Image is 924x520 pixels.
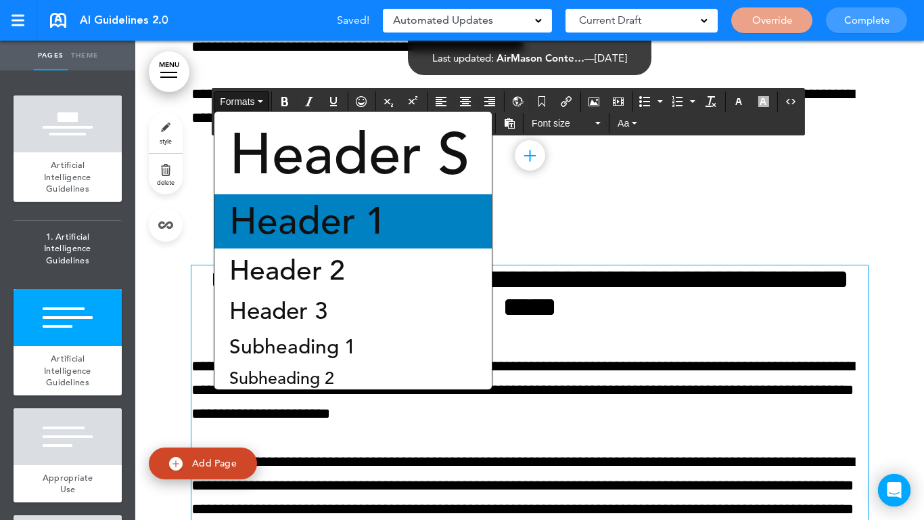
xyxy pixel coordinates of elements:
a: Theme [68,41,101,70]
a: style [149,112,183,153]
div: Italic [298,91,321,112]
span: AirMason Conte… [496,51,584,64]
div: Bullet list [634,91,666,112]
div: Align right [478,91,501,112]
div: Open Intercom Messenger [878,474,910,506]
div: Anchor [530,91,553,112]
div: Airmason image [582,91,605,112]
div: Insert/edit media [607,91,630,112]
span: Subheading 2 [228,368,336,389]
a: Artificial Intelligence Guidelines [14,152,122,202]
span: Saved! [337,15,369,26]
span: style [160,137,172,145]
span: AI Guidelines 2.0 [80,13,168,28]
a: Artificial Intelligence Guidelines [14,346,122,395]
span: delete [157,178,175,186]
span: Subheading 1 [228,334,357,359]
span: Artificial Intelligence Guidelines [44,159,91,194]
a: Pages [34,41,68,70]
span: Header 2 [228,253,346,288]
span: Font size [532,116,593,130]
span: Appropriate Use [43,472,93,496]
span: Aa [618,118,629,129]
div: Numbered list [667,91,698,112]
div: — [432,53,627,63]
a: delete [149,154,183,194]
div: Source code [779,91,802,112]
img: add.svg [169,457,183,471]
span: Last updated: [432,51,494,64]
a: MENU [149,51,189,92]
a: Appropriate Use [14,465,122,502]
div: Superscript [402,91,425,112]
a: Override [731,7,812,33]
div: Paste as text [498,113,521,133]
span: 1. Artificial Intelligence Guidelines [14,221,122,277]
div: Bold [273,91,296,112]
div: Insert/Edit global anchor link [506,91,529,112]
div: Clear formatting [699,91,722,112]
div: Align left [430,91,453,112]
span: Current Draft [579,11,641,30]
span: Header 3 [228,297,329,326]
span: Add Page [192,457,237,469]
span: Header S [228,119,471,190]
span: Artificial Intelligence Guidelines [44,353,91,388]
div: Insert/edit airmason link [555,91,578,112]
a: Complete [826,7,907,33]
span: [DATE] [595,51,627,64]
a: Add Page [149,448,257,479]
div: Underline [322,91,345,112]
div: Subscript [377,91,400,112]
span: Formats [220,96,254,107]
span: Header 1 [228,198,388,244]
span: Automated Updates [393,11,493,30]
div: Align center [454,91,477,112]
